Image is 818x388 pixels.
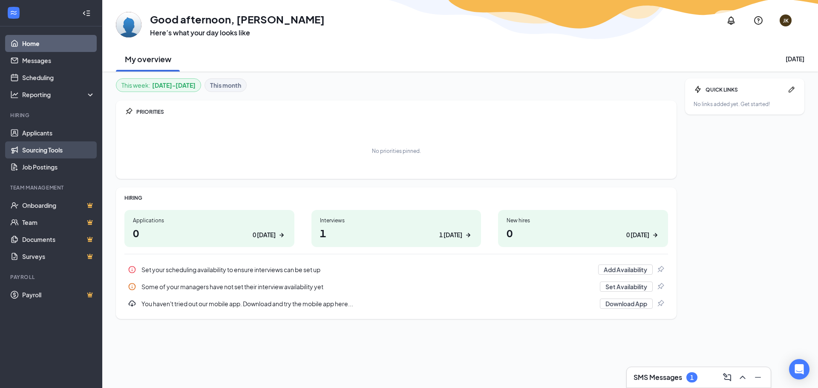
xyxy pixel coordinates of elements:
[141,299,595,308] div: You haven't tried out our mobile app. Download and try the mobile app here...
[439,230,462,239] div: 1 [DATE]
[634,373,682,382] h3: SMS Messages
[753,15,763,26] svg: QuestionInfo
[210,80,241,90] b: This month
[656,282,665,291] svg: Pin
[786,55,804,63] div: [DATE]
[152,80,196,90] b: [DATE] - [DATE]
[128,299,136,308] svg: Download
[22,231,95,248] a: DocumentsCrown
[10,273,93,281] div: Payroll
[735,371,749,384] button: ChevronUp
[9,9,18,17] svg: WorkstreamLogo
[82,9,91,17] svg: Collapse
[320,217,473,224] div: Interviews
[22,52,95,69] a: Messages
[10,90,19,99] svg: Analysis
[125,54,171,64] h2: My overview
[22,286,95,303] a: PayrollCrown
[783,17,789,24] div: JK
[600,299,653,309] button: Download App
[124,210,294,247] a: Applications00 [DATE]ArrowRight
[133,217,286,224] div: Applications
[311,210,481,247] a: Interviews11 [DATE]ArrowRight
[141,282,595,291] div: Some of your managers have not set their interview availability yet
[656,265,665,274] svg: Pin
[22,35,95,52] a: Home
[133,226,286,240] h1: 0
[651,231,660,239] svg: ArrowRight
[22,90,95,99] div: Reporting
[726,15,736,26] svg: Notifications
[600,282,653,292] button: Set Availability
[136,108,668,115] div: PRIORITIES
[22,197,95,214] a: OnboardingCrown
[507,217,660,224] div: New hires
[22,248,95,265] a: SurveysCrown
[750,371,764,384] button: Minimize
[372,147,421,155] div: No priorities pinned.
[128,265,136,274] svg: Info
[22,141,95,158] a: Sourcing Tools
[22,69,95,86] a: Scheduling
[128,282,136,291] svg: Info
[22,158,95,175] a: Job Postings
[124,278,668,295] a: InfoSome of your managers have not set their interview availability yetSet AvailabilityPin
[22,214,95,231] a: TeamCrown
[737,372,748,382] svg: ChevronUp
[124,295,668,312] a: DownloadYou haven't tried out our mobile app. Download and try the mobile app here...Download AppPin
[722,372,732,382] svg: ComposeMessage
[124,261,668,278] a: InfoSet your scheduling availability to ensure interviews can be set upAdd AvailabilityPin
[656,299,665,308] svg: Pin
[789,359,809,379] div: Open Intercom Messenger
[10,112,93,119] div: Hiring
[598,264,653,275] button: Add Availability
[787,85,796,94] svg: Pen
[124,295,668,312] div: You haven't tried out our mobile app. Download and try the mobile app here...
[124,107,133,116] svg: Pin
[124,194,668,201] div: HIRING
[498,210,668,247] a: New hires00 [DATE]ArrowRight
[22,124,95,141] a: Applicants
[706,86,784,93] div: QUICK LINKS
[141,265,593,274] div: Set your scheduling availability to ensure interviews can be set up
[121,80,196,90] div: This week :
[116,12,141,37] img: Jeanine Kuhlman
[253,230,276,239] div: 0 [DATE]
[694,85,702,94] svg: Bolt
[464,231,472,239] svg: ArrowRight
[507,226,660,240] h1: 0
[150,12,325,26] h1: Good afternoon, [PERSON_NAME]
[10,184,93,191] div: Team Management
[320,226,473,240] h1: 1
[753,372,763,382] svg: Minimize
[690,374,694,381] div: 1
[124,278,668,295] div: Some of your managers have not set their interview availability yet
[694,101,796,108] div: No links added yet. Get started!
[124,261,668,278] div: Set your scheduling availability to ensure interviews can be set up
[277,231,286,239] svg: ArrowRight
[626,230,649,239] div: 0 [DATE]
[720,371,733,384] button: ComposeMessage
[150,28,325,37] h3: Here’s what your day looks like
